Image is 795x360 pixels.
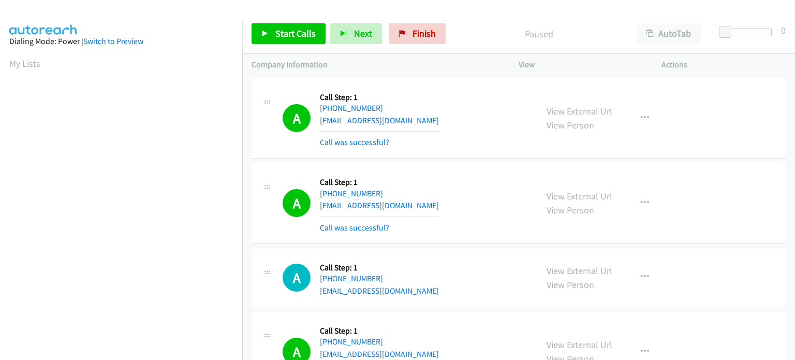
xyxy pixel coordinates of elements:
iframe: Resource Center [765,139,795,221]
div: Delay between calls (in seconds) [724,28,772,36]
p: View [519,59,643,71]
a: [EMAIL_ADDRESS][DOMAIN_NAME] [320,349,439,359]
span: Start Calls [275,27,316,39]
a: [EMAIL_ADDRESS][DOMAIN_NAME] [320,200,439,210]
a: [PHONE_NUMBER] [320,337,383,347]
div: Dialing Mode: Power | [9,35,233,48]
a: [PHONE_NUMBER] [320,103,383,113]
a: Call was successful? [320,137,389,147]
h1: A [283,264,311,292]
p: Paused [460,27,618,41]
div: 0 [781,23,786,37]
h5: Call Step: 1 [320,326,439,336]
h5: Call Step: 1 [320,263,439,273]
a: View External Url [547,105,612,117]
span: Next [354,27,372,39]
a: View External Url [547,190,612,202]
a: Finish [389,23,446,44]
a: View External Url [547,339,612,351]
a: Switch to Preview [83,36,143,46]
p: Company Information [252,59,500,71]
a: [PHONE_NUMBER] [320,189,383,198]
h5: Call Step: 1 [320,92,439,103]
a: [EMAIL_ADDRESS][DOMAIN_NAME] [320,286,439,296]
span: Finish [413,27,436,39]
a: [EMAIL_ADDRESS][DOMAIN_NAME] [320,116,439,125]
h5: Call Step: 1 [320,177,439,188]
button: Next [330,23,382,44]
h1: A [283,189,311,217]
a: [PHONE_NUMBER] [320,273,383,283]
a: Start Calls [252,23,326,44]
p: Actions [661,59,786,71]
a: View Person [547,119,594,131]
a: Call was successful? [320,223,389,233]
h1: A [283,104,311,132]
a: View Person [547,204,594,216]
button: AutoTab [637,23,701,44]
a: View Person [547,279,594,291]
a: My Lists [9,57,40,69]
a: View External Url [547,265,612,277]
